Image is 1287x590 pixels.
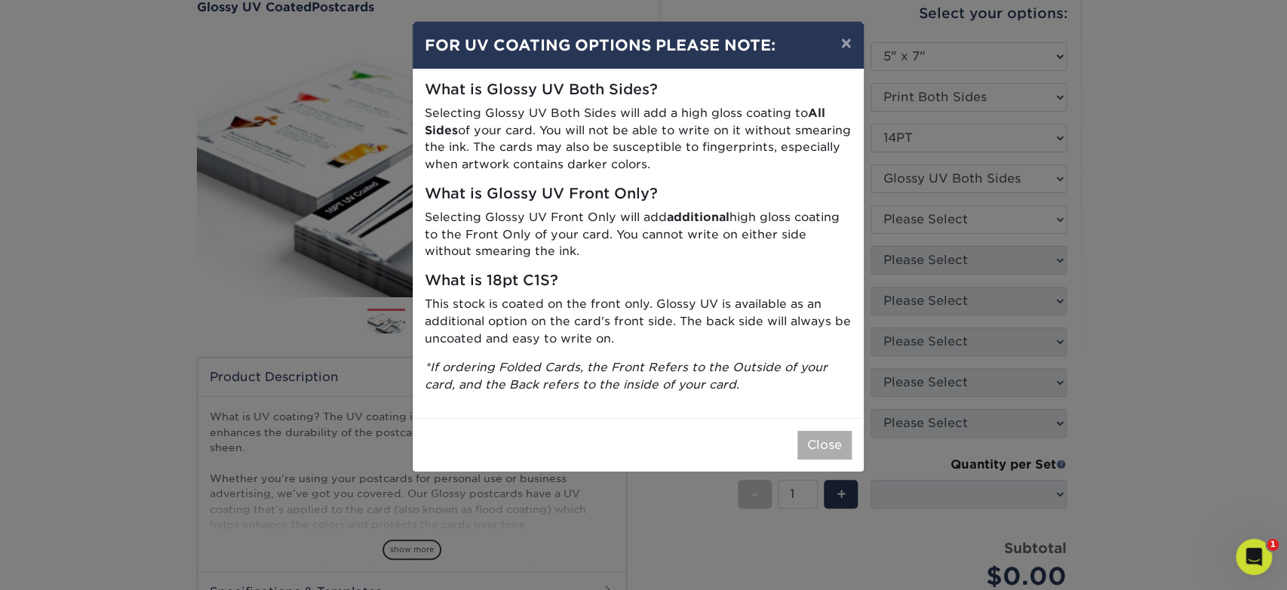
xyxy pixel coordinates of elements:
[425,272,852,290] h5: What is 18pt C1S?
[797,431,852,459] button: Close
[425,105,852,174] p: Selecting Glossy UV Both Sides will add a high gloss coating to of your card. You will not be abl...
[425,296,852,347] p: This stock is coated on the front only. Glossy UV is available as an additional option on the car...
[425,186,852,203] h5: What is Glossy UV Front Only?
[425,209,852,260] p: Selecting Glossy UV Front Only will add high gloss coating to the Front Only of your card. You ca...
[425,34,852,57] h4: FOR UV COATING OPTIONS PLEASE NOTE:
[425,106,825,137] strong: All Sides
[1267,539,1279,551] span: 1
[425,360,828,392] i: *If ordering Folded Cards, the Front Refers to the Outside of your card, and the Back refers to t...
[425,81,852,99] h5: What is Glossy UV Both Sides?
[1236,539,1272,575] iframe: Intercom live chat
[828,22,863,64] button: ×
[667,210,730,224] strong: additional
